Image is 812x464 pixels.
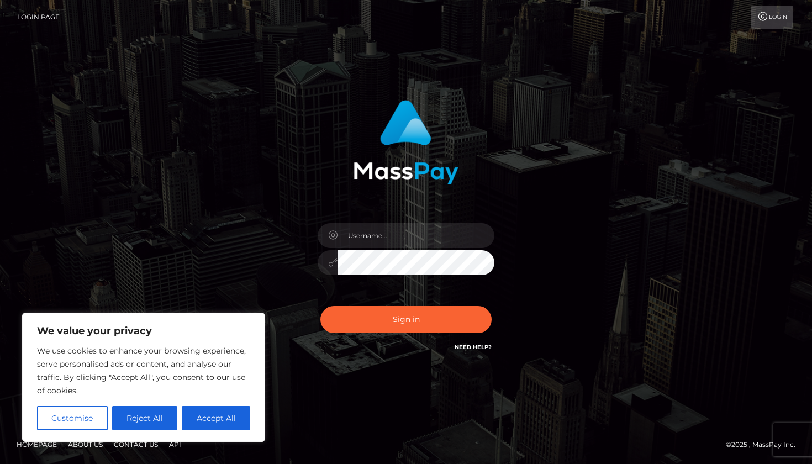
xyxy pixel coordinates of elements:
[165,436,186,453] a: API
[455,344,492,351] a: Need Help?
[37,344,250,397] p: We use cookies to enhance your browsing experience, serve personalised ads or content, and analys...
[338,223,494,248] input: Username...
[109,436,162,453] a: Contact Us
[726,439,804,451] div: © 2025 , MassPay Inc.
[320,306,492,333] button: Sign in
[112,406,178,430] button: Reject All
[37,324,250,338] p: We value your privacy
[354,100,458,184] img: MassPay Login
[12,436,61,453] a: Homepage
[22,313,265,442] div: We value your privacy
[182,406,250,430] button: Accept All
[17,6,60,29] a: Login Page
[37,406,108,430] button: Customise
[64,436,107,453] a: About Us
[751,6,793,29] a: Login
